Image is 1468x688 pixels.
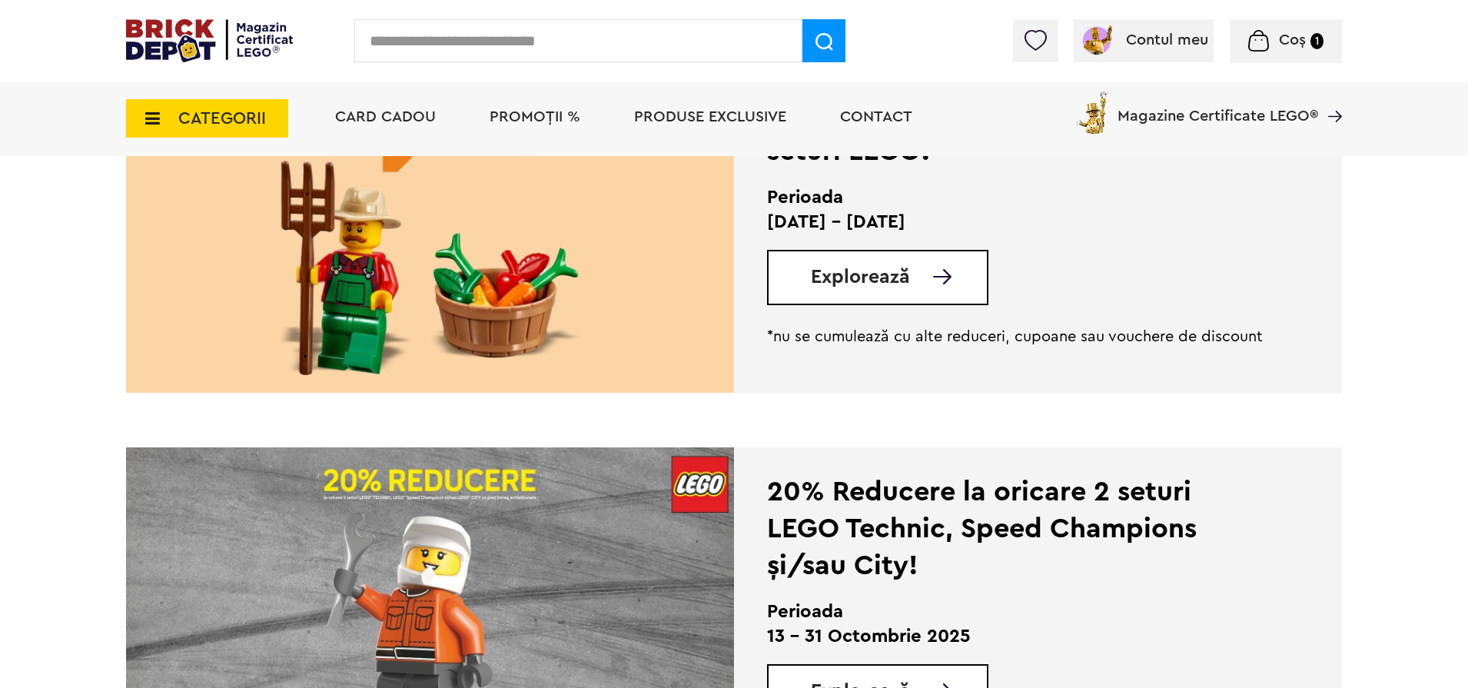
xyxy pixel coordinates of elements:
[840,109,912,125] a: Contact
[335,109,436,125] a: Card Cadou
[767,624,1266,649] p: 13 - 31 Octombrie 2025
[1318,88,1342,104] a: Magazine Certificate LEGO®
[1126,32,1208,48] span: Contul meu
[767,327,1266,346] p: *nu se cumulează cu alte reduceri, cupoane sau vouchere de discount
[767,185,1266,210] h2: Perioada
[1279,32,1306,48] span: Coș
[1080,32,1208,48] a: Contul meu
[811,268,910,287] span: Explorează
[811,268,987,287] a: Explorează
[490,109,580,125] a: PROMOȚII %
[634,109,786,125] a: Produse exclusive
[767,210,1266,234] p: [DATE] - [DATE]
[767,474,1266,584] div: 20% Reducere la oricare 2 seturi LEGO Technic, Speed Champions și/sau City!
[1118,88,1318,124] span: Magazine Certificate LEGO®
[767,600,1266,624] h2: Perioada
[1310,33,1324,49] small: 1
[178,110,266,127] span: CATEGORII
